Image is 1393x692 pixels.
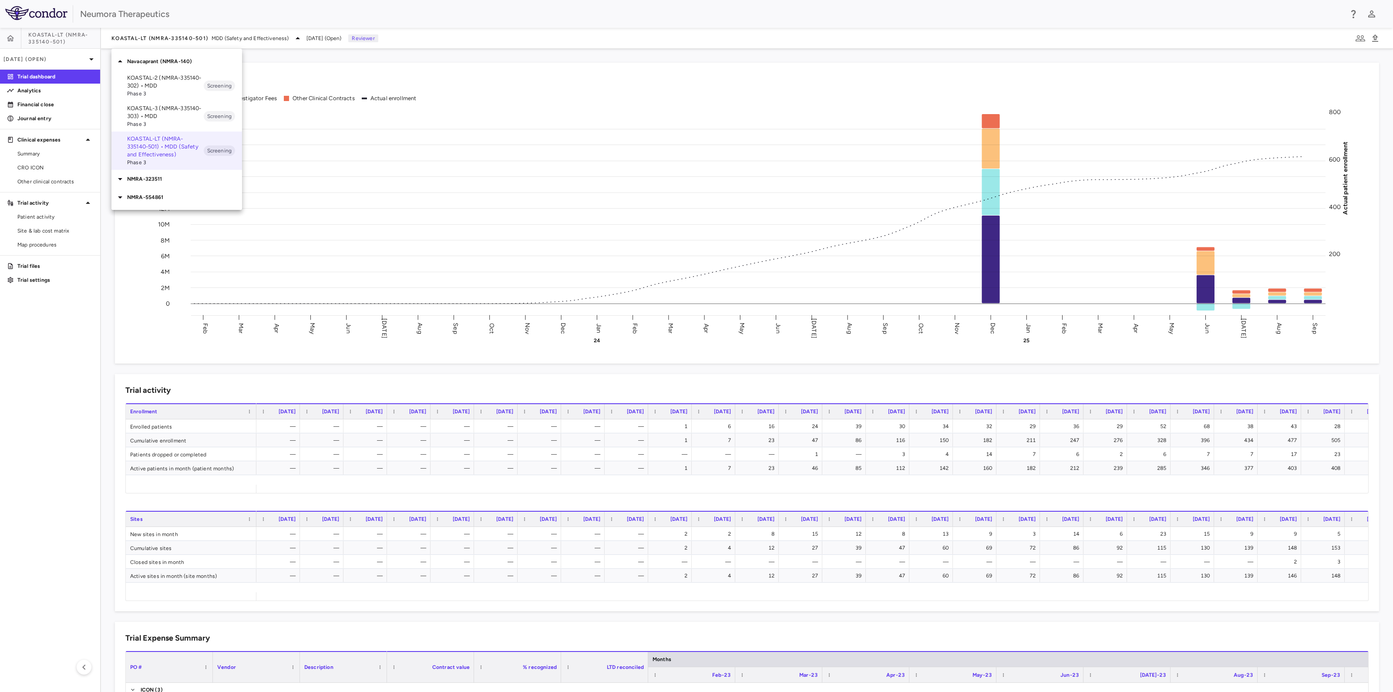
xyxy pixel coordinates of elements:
[127,74,204,90] p: KOASTAL-2 (NMRA-335140-302) • MDD
[111,188,242,206] div: NMRA-554861
[111,101,242,132] div: KOASTAL-3 (NMRA-335140-303) • MDDPhase 3Screening
[111,52,242,71] div: Navacaprant (NMRA-140)
[127,90,204,98] span: Phase 3
[127,193,242,201] p: NMRA-554861
[111,71,242,101] div: KOASTAL-2 (NMRA-335140-302) • MDDPhase 3Screening
[127,57,242,65] p: Navacaprant (NMRA-140)
[204,112,235,120] span: Screening
[204,82,235,90] span: Screening
[127,135,204,159] p: KOASTAL-LT (NMRA-335140-501) • MDD (Safety and Effectiveness)
[111,170,242,188] div: NMRA-323511
[111,132,242,170] div: KOASTAL-LT (NMRA-335140-501) • MDD (Safety and Effectiveness)Phase 3Screening
[127,105,204,120] p: KOASTAL-3 (NMRA-335140-303) • MDD
[204,147,235,155] span: Screening
[127,175,242,183] p: NMRA-323511
[127,159,204,166] span: Phase 3
[127,120,204,128] span: Phase 3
